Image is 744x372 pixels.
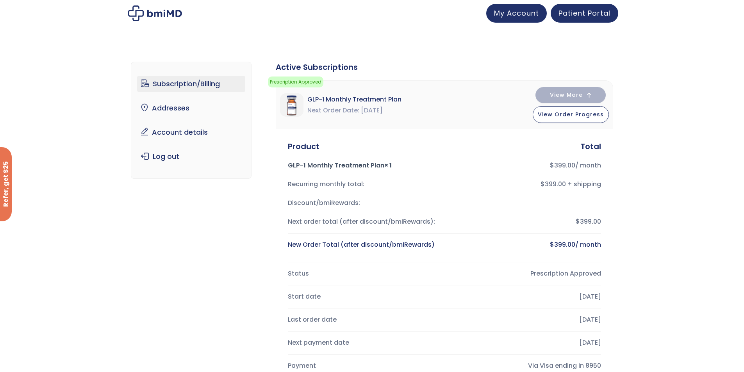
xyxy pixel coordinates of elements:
span: Prescription Approved [268,77,323,87]
a: Patient Portal [551,4,618,23]
div: Recurring monthly total: [288,179,438,190]
span: Next Order Date [307,105,359,116]
bdi: 399.00 [550,161,575,170]
div: [DATE] [451,291,601,302]
a: Subscription/Billing [137,76,245,92]
nav: Account pages [131,62,252,179]
div: [DATE] [451,337,601,348]
div: Last order date [288,314,438,325]
button: View Order Progress [533,106,609,123]
div: New Order Total (after discount/bmiRewards) [288,239,438,250]
span: My Account [494,8,539,18]
img: My account [128,5,182,21]
div: GLP-1 Monthly Treatment Plan [288,160,438,171]
div: $399.00 + shipping [451,179,601,190]
span: $ [550,240,554,249]
span: Patient Portal [558,8,610,18]
div: Prescription Approved [451,268,601,279]
span: View More [550,93,583,98]
div: [DATE] [451,314,601,325]
a: Addresses [137,100,245,116]
span: View Order Progress [538,110,604,118]
div: Product [288,141,319,152]
div: Discount/bmiRewards: [288,198,438,208]
div: Payment [288,360,438,371]
div: $399.00 [451,216,601,227]
span: GLP-1 Monthly Treatment Plan [307,94,401,105]
div: Start date [288,291,438,302]
strong: × 1 [384,161,392,170]
bdi: 399.00 [550,240,575,249]
div: / month [451,239,601,250]
div: Next order total (after discount/bmiRewards): [288,216,438,227]
span: [DATE] [361,105,383,116]
button: View More [535,87,606,103]
div: / month [451,160,601,171]
div: Total [580,141,601,152]
div: Status [288,268,438,279]
div: Active Subscriptions [276,62,613,73]
a: My Account [486,4,547,23]
a: Account details [137,124,245,141]
div: Next payment date [288,337,438,348]
span: $ [550,161,554,170]
a: Log out [137,148,245,165]
div: Via Visa ending in 8950 [451,360,601,371]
